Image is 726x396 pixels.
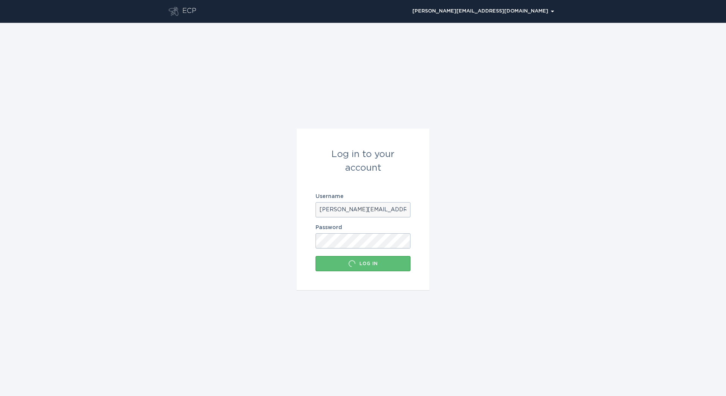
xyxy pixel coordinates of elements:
label: Username [316,194,410,199]
button: Go to dashboard [169,7,178,16]
div: Log in to your account [316,148,410,175]
button: Log in [316,256,410,271]
div: Popover menu [409,6,557,17]
label: Password [316,225,410,230]
div: ECP [182,7,196,16]
button: Open user account details [409,6,557,17]
div: [PERSON_NAME][EMAIL_ADDRESS][DOMAIN_NAME] [412,9,554,14]
div: Log in [319,260,407,267]
div: Loading [348,260,356,267]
